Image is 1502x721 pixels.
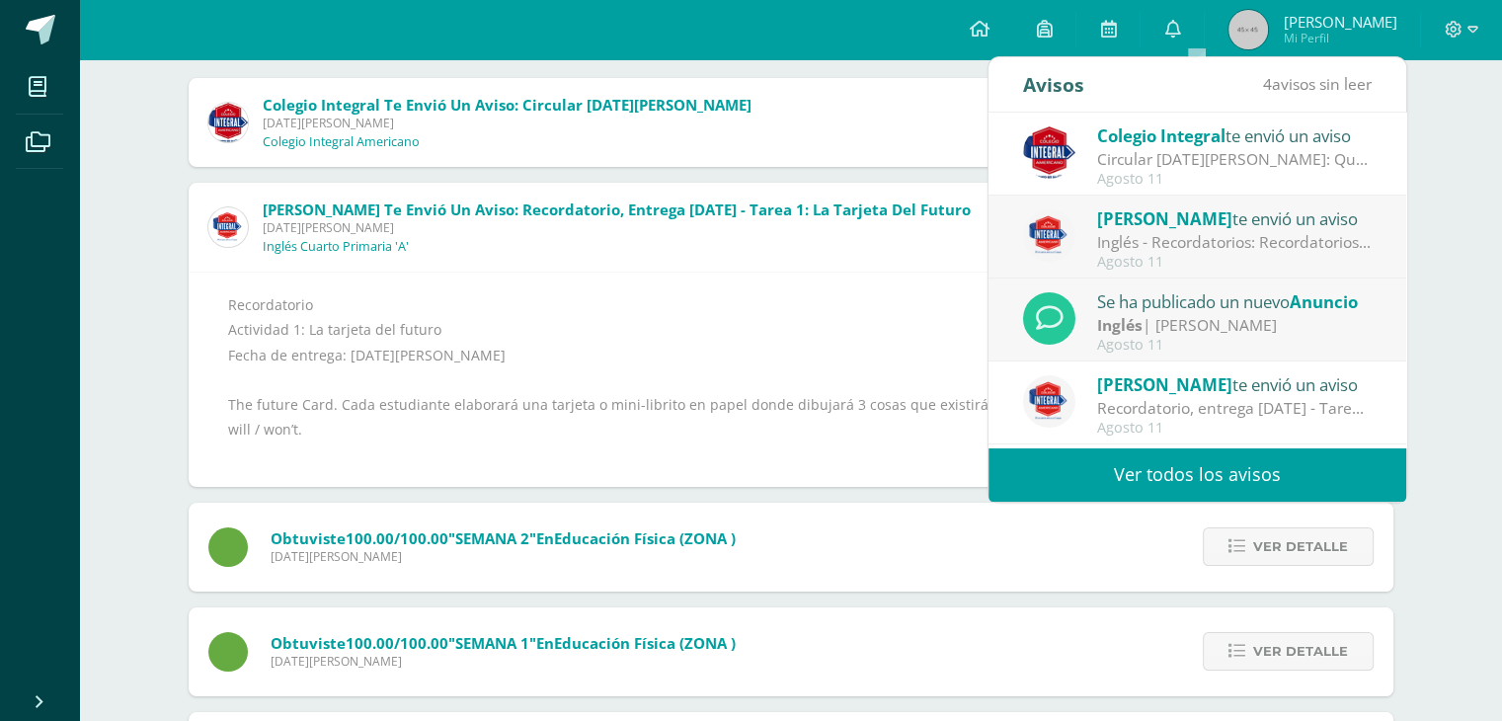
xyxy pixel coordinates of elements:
div: Se ha publicado un nuevo [1097,288,1372,314]
span: 4 [1263,73,1272,95]
span: [PERSON_NAME] [1283,12,1396,32]
img: 45x45 [1228,10,1268,49]
img: 2081dd1b3de7387dfa3e2d3118dc9f18.png [208,207,248,247]
span: [DATE][PERSON_NAME] [271,548,736,565]
img: 2081dd1b3de7387dfa3e2d3118dc9f18.png [1023,375,1075,428]
div: Avisos [1023,57,1084,112]
span: Obtuviste en [271,633,736,653]
span: Anuncio [1290,290,1358,313]
div: Circular 11 de agosto 2025: Querida comunidad educativa, te trasladamos este PDF con la circular ... [1097,148,1372,171]
div: Agosto 11 [1097,337,1372,354]
div: Recordatorio Actividad 1: La tarjeta del futuro Fecha de entrega: [DATE][PERSON_NAME] The future ... [228,292,1354,466]
span: Educación Física (ZONA ) [554,633,736,653]
a: Ver todos los avisos [988,447,1406,502]
span: Educación Física (ZONA ) [554,528,736,548]
img: 2081dd1b3de7387dfa3e2d3118dc9f18.png [1023,209,1075,262]
img: 3d8ecf278a7f74c562a74fe44b321cd5.png [208,103,248,142]
div: Agosto 11 [1097,254,1372,271]
span: 100.00/100.00 [346,633,448,653]
span: [DATE][PERSON_NAME] [271,653,736,670]
span: Ver detalle [1253,528,1348,565]
strong: Inglés [1097,314,1143,336]
img: 3d8ecf278a7f74c562a74fe44b321cd5.png [1023,126,1075,179]
div: Agosto 11 [1097,420,1372,437]
span: avisos sin leer [1263,73,1372,95]
div: Inglés - Recordatorios: Recordatorios: Actividad 1: La tarjeta del futuro Fecha de entrega: marte... [1097,231,1372,254]
span: Ver detalle [1253,633,1348,670]
span: [DATE][PERSON_NAME] [263,219,971,236]
span: [PERSON_NAME] te envió un aviso: Recordatorio, entrega [DATE] - Tarea 1: La tarjeta del futuro [263,200,971,219]
span: 100.00/100.00 [346,528,448,548]
span: Colegio Integral [1097,124,1225,147]
div: Agosto 11 [1097,171,1372,188]
p: Colegio Integral Americano [263,134,420,150]
div: | [PERSON_NAME] [1097,314,1372,337]
div: te envió un aviso [1097,122,1372,148]
span: "SEMANA 1" [448,633,536,653]
span: [DATE][PERSON_NAME] [263,115,751,131]
div: Recordatorio, entrega 12/08/25 - Tarea 1: La tarjeta del futuro: Recordatorio Actividad 1: La tar... [1097,397,1372,420]
span: Mi Perfil [1283,30,1396,46]
span: [PERSON_NAME] [1097,373,1232,396]
div: te envió un aviso [1097,205,1372,231]
div: te envió un aviso [1097,371,1372,397]
span: [PERSON_NAME] [1097,207,1232,230]
span: Colegio Integral te envió un aviso: Circular [DATE][PERSON_NAME] [263,95,751,115]
p: Inglés Cuarto Primaria 'A' [263,239,409,255]
span: Obtuviste en [271,528,736,548]
span: "SEMANA 2" [448,528,536,548]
